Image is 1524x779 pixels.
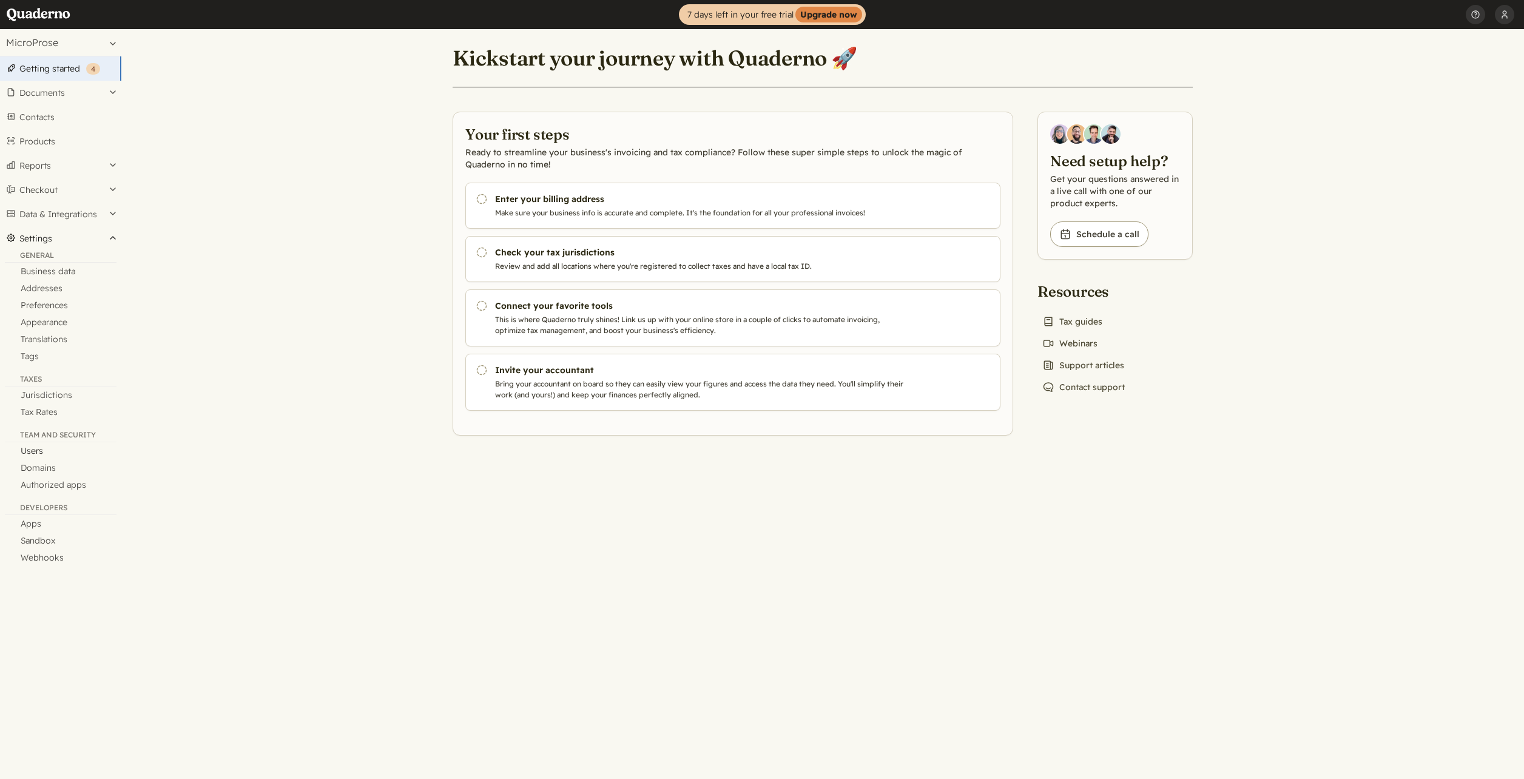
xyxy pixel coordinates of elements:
[495,300,909,312] h3: Connect your favorite tools
[495,364,909,376] h3: Invite your accountant
[495,193,909,205] h3: Enter your billing address
[5,251,116,263] div: General
[453,45,857,72] h1: Kickstart your journey with Quaderno 🚀
[495,246,909,258] h3: Check your tax jurisdictions
[1101,124,1121,144] img: Javier Rubio, DevRel at Quaderno
[465,289,1000,346] a: Connect your favorite tools This is where Quaderno truly shines! Link us up with your online stor...
[1084,124,1104,144] img: Ivo Oltmans, Business Developer at Quaderno
[465,236,1000,282] a: Check your tax jurisdictions Review and add all locations where you're registered to collect taxe...
[1050,151,1180,170] h2: Need setup help?
[465,146,1000,170] p: Ready to streamline your business's invoicing and tax compliance? Follow these super simple steps...
[1050,221,1148,247] a: Schedule a call
[465,124,1000,144] h2: Your first steps
[5,503,116,515] div: Developers
[465,354,1000,411] a: Invite your accountant Bring your accountant on board so they can easily view your figures and ac...
[495,379,909,400] p: Bring your accountant on board so they can easily view your figures and access the data they need...
[679,4,866,25] a: 7 days left in your free trialUpgrade now
[465,183,1000,229] a: Enter your billing address Make sure your business info is accurate and complete. It's the founda...
[495,314,909,336] p: This is where Quaderno truly shines! Link us up with your online store in a couple of clicks to a...
[1050,173,1180,209] p: Get your questions answered in a live call with one of our product experts.
[795,7,862,22] strong: Upgrade now
[1037,313,1107,330] a: Tax guides
[1037,335,1102,352] a: Webinars
[495,261,909,272] p: Review and add all locations where you're registered to collect taxes and have a local tax ID.
[1037,357,1129,374] a: Support articles
[495,207,909,218] p: Make sure your business info is accurate and complete. It's the foundation for all your professio...
[5,374,116,386] div: Taxes
[1067,124,1087,144] img: Jairo Fumero, Account Executive at Quaderno
[1050,124,1070,144] img: Diana Carrasco, Account Executive at Quaderno
[5,430,116,442] div: Team and security
[1037,379,1130,396] a: Contact support
[1037,282,1130,301] h2: Resources
[91,64,95,73] span: 4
